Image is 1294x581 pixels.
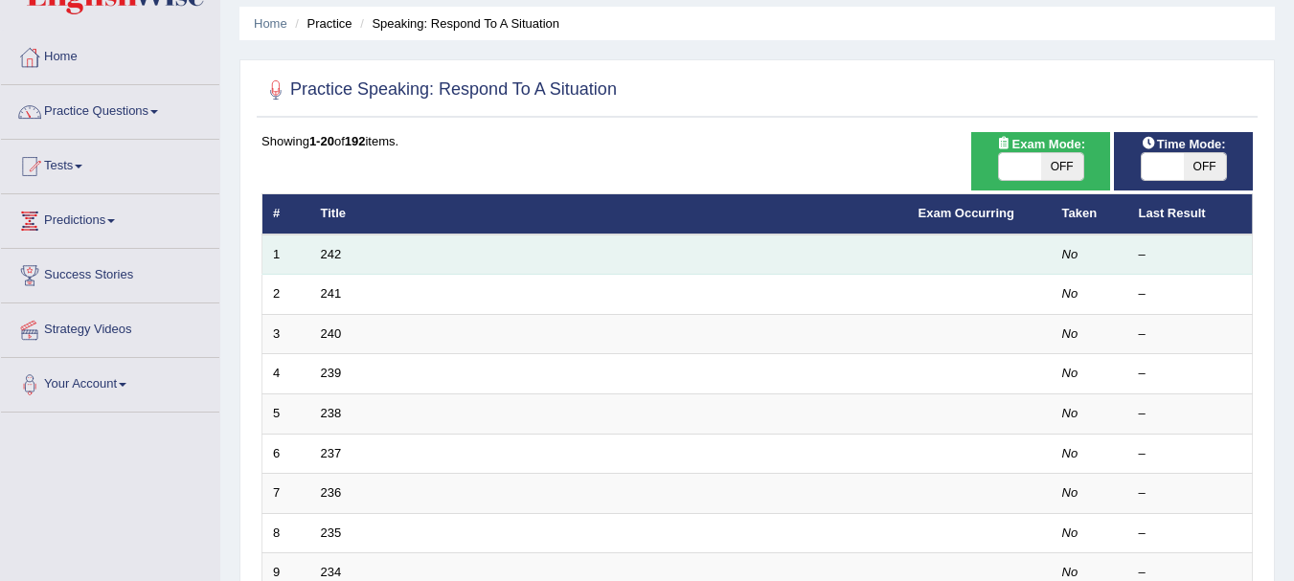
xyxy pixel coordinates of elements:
[1062,565,1078,579] em: No
[1052,194,1128,235] th: Taken
[971,132,1110,190] div: Show exams occurring in exams
[1041,153,1083,180] span: OFF
[321,446,342,460] a: 237
[321,406,342,420] a: 238
[262,235,310,275] td: 1
[1062,406,1078,420] em: No
[1062,485,1078,500] em: No
[262,434,310,474] td: 6
[262,354,310,394] td: 4
[1139,365,1242,383] div: –
[355,14,559,33] li: Speaking: Respond To A Situation
[988,134,1092,154] span: Exam Mode:
[321,366,342,380] a: 239
[262,474,310,514] td: 7
[1128,194,1253,235] th: Last Result
[262,394,310,435] td: 5
[1062,366,1078,380] em: No
[1062,446,1078,460] em: No
[1139,325,1242,344] div: –
[321,525,342,540] a: 235
[262,194,310,235] th: #
[310,194,908,235] th: Title
[1062,525,1078,540] em: No
[321,485,342,500] a: 236
[1134,134,1234,154] span: Time Mode:
[321,286,342,301] a: 241
[1139,525,1242,543] div: –
[290,14,352,33] li: Practice
[1139,285,1242,303] div: –
[309,134,334,148] b: 1-20
[261,132,1253,150] div: Showing of items.
[1,303,219,351] a: Strategy Videos
[1,358,219,406] a: Your Account
[321,326,342,341] a: 240
[262,314,310,354] td: 3
[262,513,310,553] td: 8
[1139,445,1242,463] div: –
[1139,246,1242,264] div: –
[1062,286,1078,301] em: No
[321,565,342,579] a: 234
[1139,405,1242,423] div: –
[262,275,310,315] td: 2
[1062,326,1078,341] em: No
[919,206,1014,220] a: Exam Occurring
[1,31,219,78] a: Home
[261,76,617,104] h2: Practice Speaking: Respond To A Situation
[1,85,219,133] a: Practice Questions
[1139,484,1242,503] div: –
[345,134,366,148] b: 192
[1,194,219,242] a: Predictions
[1,140,219,188] a: Tests
[254,16,287,31] a: Home
[1,249,219,297] a: Success Stories
[1062,247,1078,261] em: No
[321,247,342,261] a: 242
[1184,153,1226,180] span: OFF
